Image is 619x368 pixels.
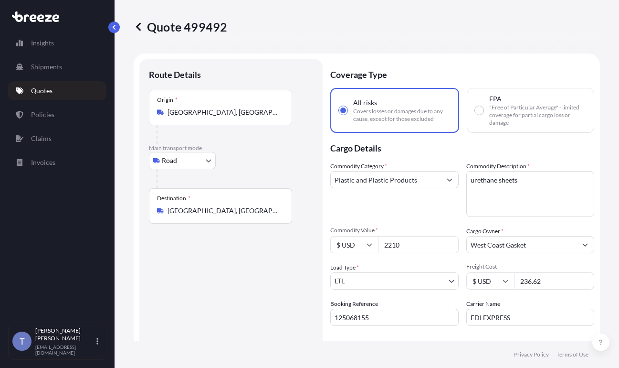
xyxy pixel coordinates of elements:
[157,195,190,202] div: Destination
[162,156,177,165] span: Road
[353,98,377,108] span: All risks
[466,309,595,326] input: Enter name
[31,62,62,72] p: Shipments
[8,33,106,53] a: Insights
[8,129,106,148] a: Claims
[556,351,588,358] a: Terms of Use
[149,144,313,152] p: Main transport mode
[466,263,595,271] span: Freight Cost
[335,276,345,286] span: LTL
[353,108,451,123] span: Covers losses or damages due to any cause, except for those excluded
[134,19,227,34] p: Quote 499492
[35,327,94,342] p: [PERSON_NAME] [PERSON_NAME]
[31,110,54,119] p: Policies
[31,38,54,48] p: Insights
[20,336,25,346] span: T
[8,57,106,76] a: Shipments
[489,104,587,127] span: "Free of Particular Average" - limited coverage for partial cargo loss or damage
[475,106,483,115] input: FPA"Free of Particular Average" - limited coverage for partial cargo loss or damage
[31,134,52,143] p: Claims
[466,227,504,236] label: Cargo Owner
[31,158,55,167] p: Invoices
[330,309,459,326] input: Your internal reference
[330,59,594,88] p: Coverage Type
[330,227,459,234] span: Commodity Value
[466,171,595,217] textarea: urethane sheets
[466,299,500,309] label: Carrier Name
[489,94,502,104] span: FPA
[8,81,106,100] a: Quotes
[339,106,347,115] input: All risksCovers losses or damages due to any cause, except for those excluded
[514,351,549,358] a: Privacy Policy
[330,263,359,272] span: Load Type
[149,152,216,169] button: Select transport
[466,162,530,171] label: Commodity Description
[378,236,459,253] input: Type amount
[331,171,441,188] input: Select a commodity type
[157,96,178,104] div: Origin
[35,344,94,356] p: [EMAIL_ADDRESS][DOMAIN_NAME]
[514,272,595,290] input: Enter amount
[8,105,106,124] a: Policies
[467,236,577,253] input: Full name
[330,272,459,290] button: LTL
[31,86,52,96] p: Quotes
[577,236,594,253] button: Show suggestions
[330,162,387,171] label: Commodity Category
[330,299,378,309] label: Booking Reference
[149,69,201,80] p: Route Details
[168,206,280,216] input: Destination
[168,108,280,117] input: Origin
[441,171,458,188] button: Show suggestions
[330,133,594,162] p: Cargo Details
[8,153,106,172] a: Invoices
